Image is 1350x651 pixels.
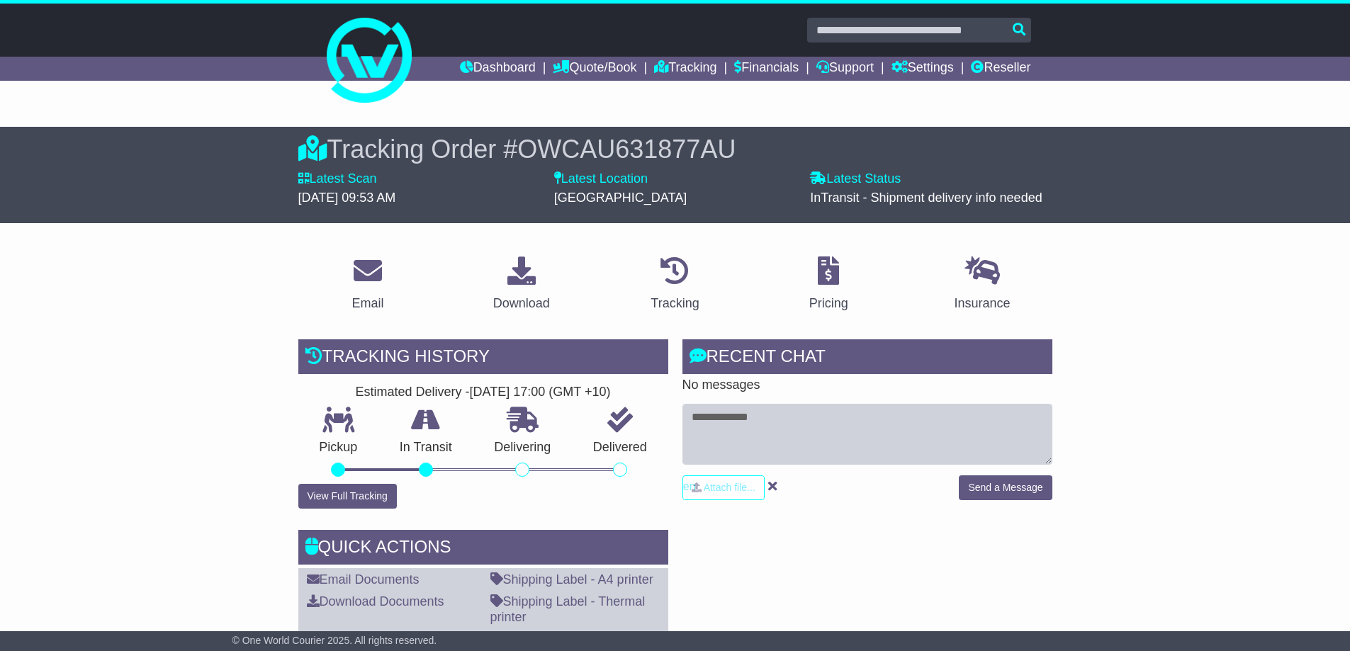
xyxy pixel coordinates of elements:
a: Shipping Label - Thermal printer [490,594,646,624]
a: Dashboard [460,57,536,81]
span: [GEOGRAPHIC_DATA] [554,191,687,205]
label: Latest Location [554,171,648,187]
div: [DATE] 17:00 (GMT +10) [470,385,611,400]
div: Pricing [809,294,848,313]
label: Latest Scan [298,171,377,187]
a: Tracking [641,251,708,318]
button: Send a Message [959,475,1052,500]
a: Email [342,251,393,318]
button: View Full Tracking [298,484,397,509]
a: Settings [891,57,954,81]
a: Support [816,57,874,81]
div: Email [351,294,383,313]
a: Quote/Book [553,57,636,81]
a: Reseller [971,57,1030,81]
p: In Transit [378,440,473,455]
div: Tracking [651,294,699,313]
div: Tracking Order # [298,134,1052,164]
p: Delivered [572,440,668,455]
label: Latest Status [810,171,901,187]
a: Download [484,251,559,318]
div: RECENT CHAT [682,339,1052,378]
p: No messages [682,378,1052,393]
a: Pricing [800,251,857,318]
div: Quick Actions [298,530,668,568]
span: © One World Courier 2025. All rights reserved. [232,635,437,646]
div: Estimated Delivery - [298,385,668,400]
a: Tracking [654,57,716,81]
p: Delivering [473,440,573,455]
a: Shipping Label - A4 printer [490,572,653,587]
p: Pickup [298,440,379,455]
span: [DATE] 09:53 AM [298,191,396,205]
a: Financials [734,57,799,81]
a: Insurance [945,251,1020,318]
div: Download [493,294,550,313]
div: Tracking history [298,339,668,378]
span: InTransit - Shipment delivery info needed [810,191,1042,205]
div: Insurance [955,294,1011,313]
a: Download Documents [307,594,444,608]
span: OWCAU631877AU [517,135,736,164]
a: Email Documents [307,572,420,587]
